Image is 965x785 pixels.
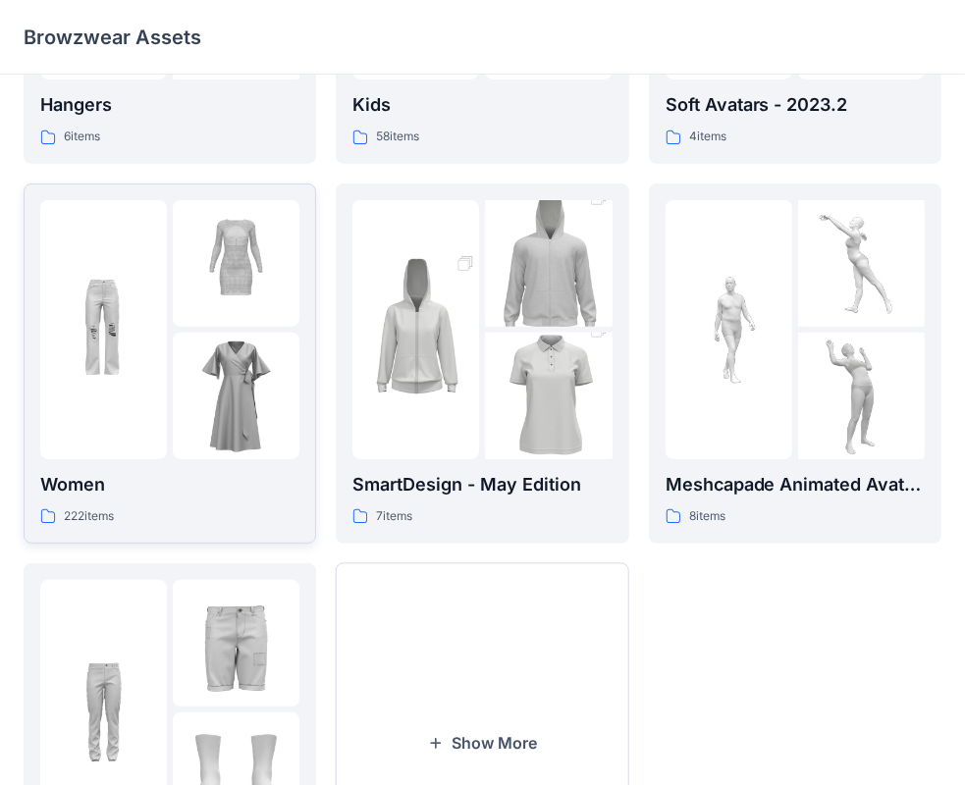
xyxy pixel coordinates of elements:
[64,127,100,147] p: 6 items
[352,91,612,119] p: Kids
[352,471,612,498] p: SmartDesign - May Edition
[64,506,114,527] p: 222 items
[40,266,167,392] img: folder 1
[689,127,726,147] p: 4 items
[376,127,419,147] p: 58 items
[40,91,299,119] p: Hangers
[666,471,925,498] p: Meshcapade Animated Avatars
[666,91,925,119] p: Soft Avatars - 2023.2
[40,471,299,498] p: Women
[336,183,628,544] a: folder 1folder 2folder 3SmartDesign - May Edition7items
[173,333,299,459] img: folder 3
[24,183,316,544] a: folder 1folder 2folder 3Women222items
[173,580,299,706] img: folder 2
[798,333,925,459] img: folder 3
[376,506,412,527] p: 7 items
[485,169,612,359] img: folder 2
[173,200,299,327] img: folder 2
[352,235,479,425] img: folder 1
[485,301,612,492] img: folder 3
[24,24,201,51] p: Browzwear Assets
[649,183,941,544] a: folder 1folder 2folder 3Meshcapade Animated Avatars8items
[798,200,925,327] img: folder 2
[666,266,792,392] img: folder 1
[40,646,167,772] img: folder 1
[689,506,725,527] p: 8 items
